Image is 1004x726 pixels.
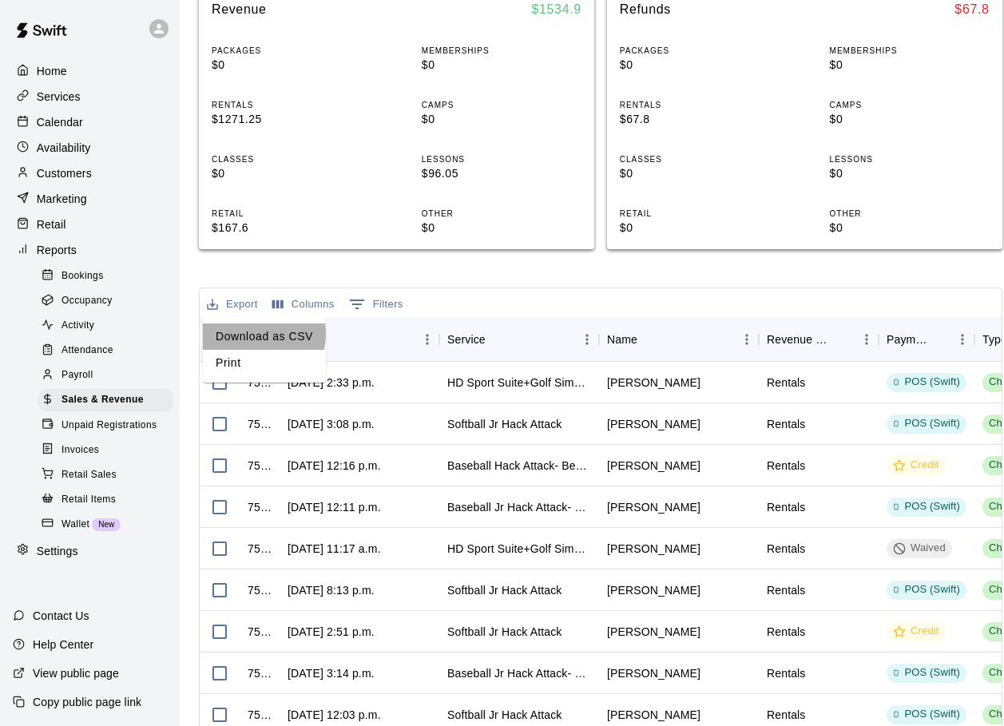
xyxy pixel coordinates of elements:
div: clark westcot [607,665,700,681]
p: $0 [830,111,990,128]
p: MEMBERSHIPS [422,45,581,57]
div: Rentals [767,665,806,681]
p: RETAIL [212,208,371,220]
p: Contact Us [33,608,89,624]
a: Calendar [13,110,167,134]
div: Softball Jr Hack Attack [447,582,562,598]
div: Retail Sales [38,464,173,486]
p: Marketing [37,191,87,207]
p: RENTALS [620,99,780,111]
div: Cory Keown [607,624,700,640]
div: Retail Items [38,489,173,511]
div: Waived [893,541,946,556]
div: Revenue Category [767,317,832,362]
div: Aug 14, 2025, 11:17 a.m. [288,541,381,557]
div: Credit [893,458,939,473]
p: $0 [830,57,990,73]
p: Home [37,63,67,79]
span: Occupancy [62,293,113,309]
p: $0 [620,220,780,236]
a: Occupancy [38,288,180,313]
div: Aug 15, 2025, 2:33 p.m. [288,375,375,391]
span: Sales & Revenue [62,392,144,408]
p: RETAIL [620,208,780,220]
button: Menu [950,327,974,351]
div: Aug 14, 2025, 12:11 p.m. [288,499,381,515]
p: Settings [37,543,78,559]
p: Retail [37,216,66,232]
span: New [92,520,121,529]
span: Activity [62,318,94,334]
span: Wallet [62,517,89,533]
div: Occupancy [38,290,173,312]
p: $167.6 [212,220,371,236]
div: 755831 [248,416,272,432]
a: Home [13,59,167,83]
div: 751863 [248,665,272,681]
button: Select columns [268,292,339,317]
p: Calendar [37,114,83,130]
p: $0 [212,165,371,182]
a: Availability [13,136,167,160]
div: Softball Jr Hack Attack [447,707,562,723]
p: PACKAGES [620,45,780,57]
span: Payroll [62,367,93,383]
p: $1271.25 [212,111,371,128]
button: Sort [637,328,660,351]
div: Dave Maloney [607,458,700,474]
p: CAMPS [422,99,581,111]
div: Christine Rennie [607,416,700,432]
div: Name [599,317,759,362]
div: WalletNew [38,514,173,536]
div: Aug 14, 2025, 12:16 p.m. [288,458,381,474]
a: Attendance [38,339,180,363]
p: CAMPS [830,99,990,111]
span: Attendance [62,343,113,359]
div: 754735 [248,582,272,598]
div: Payroll [38,364,173,387]
a: Payroll [38,363,180,388]
p: PACKAGES [212,45,371,57]
p: $0 [830,165,990,182]
p: View public page [33,665,119,681]
a: Services [13,85,167,109]
p: $67.8 [620,111,780,128]
p: Services [37,89,81,105]
div: Unpaid Registrations [38,415,173,437]
div: Rentals [767,707,806,723]
div: POS (Swift) [893,707,960,722]
li: Print [203,350,326,376]
span: Retail Sales [62,467,117,483]
div: Invoices [38,439,173,462]
div: 755451 [248,541,272,557]
div: POS (Swift) [893,582,960,597]
div: Aug 13, 2025, 2:51 p.m. [288,624,375,640]
button: Menu [415,327,439,351]
div: 753884 [248,624,272,640]
div: Rentals [767,624,806,640]
p: Reports [37,242,77,258]
p: Customers [37,165,92,181]
p: $0 [620,165,780,182]
div: Settings [13,539,167,563]
div: Rentals [767,458,806,474]
button: Menu [575,327,599,351]
a: Marketing [13,187,167,211]
p: RENTALS [212,99,371,111]
p: $0 [422,220,581,236]
span: Invoices [62,442,99,458]
a: WalletNew [38,512,180,537]
p: $0 [830,220,990,236]
a: Customers [13,161,167,185]
a: Invoices [38,438,180,462]
div: Aug 12, 2025, 12:03 p.m. [288,707,381,723]
div: Payment Method [879,317,974,362]
button: Sort [928,328,950,351]
div: POS (Swift) [893,416,960,431]
div: Service [439,317,599,362]
button: Sort [486,328,508,351]
a: Retail Items [38,487,180,512]
p: $0 [422,57,581,73]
